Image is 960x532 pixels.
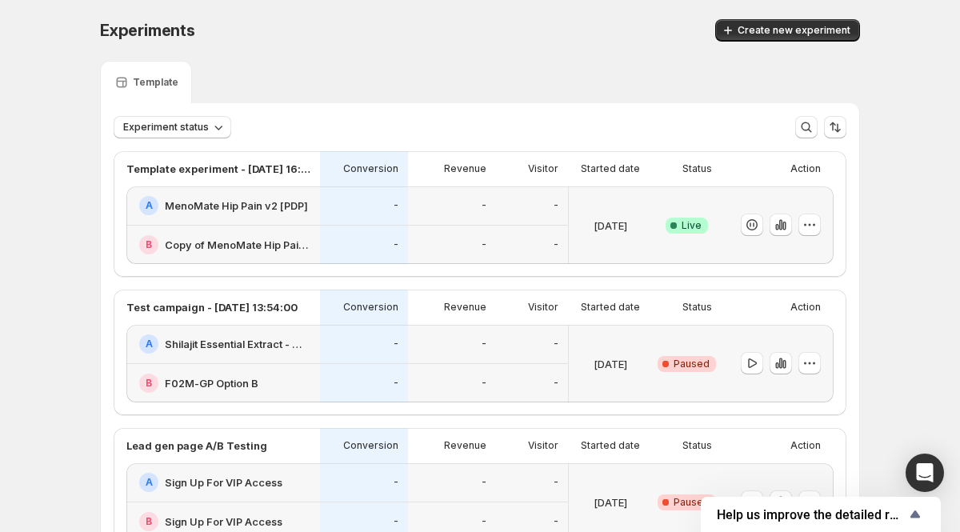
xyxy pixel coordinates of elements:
p: Conversion [343,162,398,175]
div: Open Intercom Messenger [906,454,944,492]
p: Lead gen page A/B Testing [126,438,267,454]
h2: Sign Up For VIP Access [165,514,282,530]
p: [DATE] [594,218,627,234]
p: Status [682,162,712,175]
p: - [482,338,486,350]
button: Sort the results [824,116,846,138]
p: Revenue [444,162,486,175]
p: - [394,338,398,350]
h2: F02M-GP Option B [165,375,258,391]
p: - [554,199,558,212]
h2: Sign Up For VIP Access [165,474,282,490]
p: Conversion [343,439,398,452]
p: - [394,377,398,390]
span: Create new experiment [738,24,850,37]
p: Template [133,76,178,89]
p: [DATE] [594,494,627,510]
p: Started date [581,439,640,452]
p: Status [682,301,712,314]
p: Started date [581,162,640,175]
span: Help us improve the detailed report for A/B campaigns [717,507,906,522]
button: Create new experiment [715,19,860,42]
h2: Shilajit Essential Extract - Wellness Nest [165,336,310,352]
p: Revenue [444,301,486,314]
p: - [482,515,486,528]
h2: Copy of MenoMate Hip Pain v2 [PDP] [165,237,310,253]
p: Revenue [444,439,486,452]
p: - [482,199,486,212]
p: Conversion [343,301,398,314]
span: Paused [674,358,710,370]
p: - [554,338,558,350]
p: - [394,515,398,528]
span: Experiment status [123,121,209,134]
span: Live [682,219,702,232]
p: - [394,199,398,212]
button: Show survey - Help us improve the detailed report for A/B campaigns [717,505,925,524]
span: Paused [674,496,710,509]
span: Experiments [100,21,195,40]
p: Visitor [528,162,558,175]
p: - [554,515,558,528]
p: Template experiment - [DATE] 16:10:01 [126,161,310,177]
p: - [394,476,398,489]
h2: A [146,476,153,489]
h2: B [146,377,152,390]
p: [DATE] [594,356,627,372]
p: - [394,238,398,251]
button: Experiment status [114,116,231,138]
p: Visitor [528,301,558,314]
p: Status [682,439,712,452]
p: - [554,476,558,489]
p: - [482,238,486,251]
p: - [482,476,486,489]
h2: B [146,238,152,251]
p: - [554,377,558,390]
p: Started date [581,301,640,314]
p: Action [790,439,821,452]
p: - [482,377,486,390]
h2: MenoMate Hip Pain v2 [PDP] [165,198,308,214]
p: Action [790,301,821,314]
p: Visitor [528,439,558,452]
h2: B [146,515,152,528]
p: - [554,238,558,251]
p: Test campaign - [DATE] 13:54:00 [126,299,298,315]
h2: A [146,338,153,350]
p: Action [790,162,821,175]
h2: A [146,199,153,212]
